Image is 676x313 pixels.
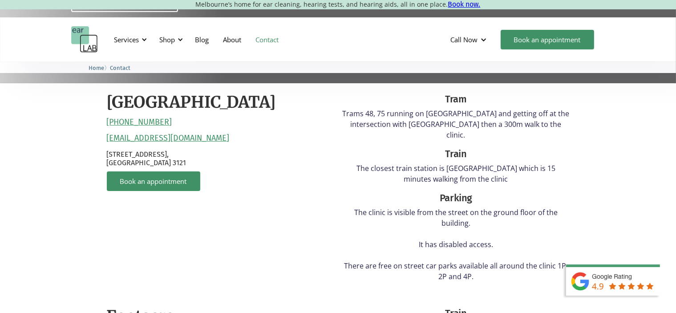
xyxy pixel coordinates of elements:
[444,26,496,53] div: Call Now
[114,35,139,44] div: Services
[89,63,110,73] li: 〉
[154,26,186,53] div: Shop
[343,191,570,205] div: Parking
[501,30,594,49] a: Book an appointment
[160,35,175,44] div: Shop
[249,27,286,53] a: Contact
[107,92,276,113] h2: [GEOGRAPHIC_DATA]
[107,118,172,127] a: [PHONE_NUMBER]
[188,27,216,53] a: Blog
[109,26,150,53] div: Services
[343,147,570,161] div: Train
[89,65,105,71] span: Home
[89,63,105,72] a: Home
[343,92,570,106] div: Tram
[107,150,334,167] p: [STREET_ADDRESS], [GEOGRAPHIC_DATA] 3121
[107,134,230,143] a: [EMAIL_ADDRESS][DOMAIN_NAME]
[343,108,570,140] p: Trams 48, 75 running on [GEOGRAPHIC_DATA] and getting off at the intersection with [GEOGRAPHIC_DA...
[451,35,478,44] div: Call Now
[343,163,570,184] p: The closest train station is [GEOGRAPHIC_DATA] which is 15 minutes walking from the clinic
[343,207,570,282] p: The clinic is visible from the street on the ground floor of the building. It has disabled access...
[110,65,131,71] span: Contact
[216,27,249,53] a: About
[107,171,200,191] a: Book an appointment
[71,26,98,53] a: home
[110,63,131,72] a: Contact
